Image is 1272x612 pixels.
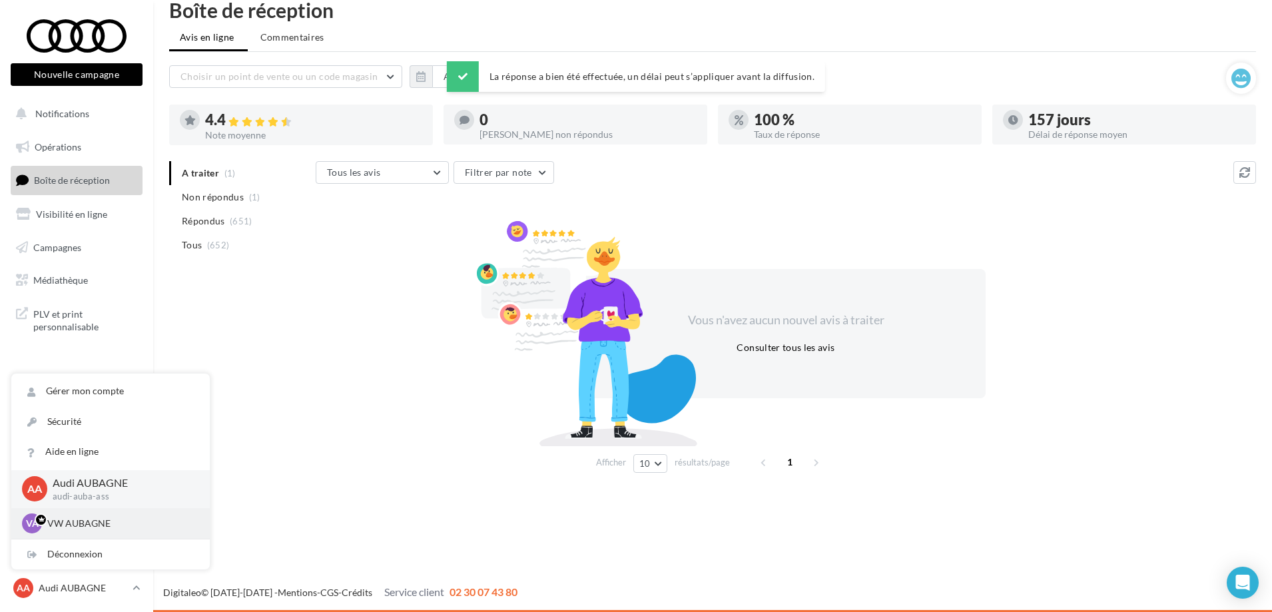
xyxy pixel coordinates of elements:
div: Vous n'avez aucun nouvel avis à traiter [671,312,900,329]
a: Campagnes [8,234,145,262]
button: Choisir un point de vente ou un code magasin [169,65,402,88]
span: AA [17,581,30,595]
a: Médiathèque [8,266,145,294]
span: Commentaires [260,31,324,44]
div: 0 [479,113,697,127]
span: Tous [182,238,202,252]
a: Mentions [278,587,317,598]
p: VW AUBAGNE [47,517,194,530]
button: Consulter tous les avis [731,340,840,356]
span: PLV et print personnalisable [33,305,137,334]
button: 10 [633,454,667,473]
button: Filtrer par note [454,161,554,184]
span: (651) [230,216,252,226]
div: Déconnexion [11,539,210,569]
span: Opérations [35,141,81,153]
a: Crédits [342,587,372,598]
span: Tous les avis [327,166,381,178]
span: 02 30 07 43 80 [450,585,517,598]
a: Boîte de réception [8,166,145,194]
span: Répondus [182,214,225,228]
p: Audi AUBAGNE [53,475,188,491]
p: audi-auba-ass [53,491,188,503]
span: © [DATE]-[DATE] - - - [163,587,517,598]
a: Sécurité [11,407,210,437]
button: Nouvelle campagne [11,63,143,86]
div: Taux de réponse [754,130,971,139]
button: Au total [432,65,490,88]
a: Digitaleo [163,587,201,598]
span: AA [27,481,42,497]
button: Tous les avis [316,161,449,184]
span: Boîte de réception [34,174,110,186]
span: 1 [779,452,800,473]
span: (1) [249,192,260,202]
span: Notifications [35,108,89,119]
span: Afficher [596,456,626,469]
div: Note moyenne [205,131,422,140]
a: AA Audi AUBAGNE [11,575,143,601]
span: Non répondus [182,190,244,204]
span: VA [26,517,39,530]
span: 10 [639,458,651,469]
span: Visibilité en ligne [36,208,107,220]
a: Gérer mon compte [11,376,210,406]
button: Notifications [8,100,140,128]
a: Aide en ligne [11,437,210,467]
span: Campagnes [33,241,81,252]
span: (652) [207,240,230,250]
div: Délai de réponse moyen [1028,130,1245,139]
a: PLV et print personnalisable [8,300,145,339]
button: Au total [410,65,490,88]
div: 4.4 [205,113,422,128]
a: CGS [320,587,338,598]
span: Service client [384,585,444,598]
a: Opérations [8,133,145,161]
p: Audi AUBAGNE [39,581,127,595]
div: La réponse a bien été effectuée, un délai peut s’appliquer avant la diffusion. [447,61,825,92]
span: résultats/page [675,456,730,469]
span: Choisir un point de vente ou un code magasin [180,71,378,82]
div: Open Intercom Messenger [1227,567,1259,599]
span: Médiathèque [33,274,88,286]
div: [PERSON_NAME] non répondus [479,130,697,139]
a: Visibilité en ligne [8,200,145,228]
div: 157 jours [1028,113,1245,127]
div: 100 % [754,113,971,127]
